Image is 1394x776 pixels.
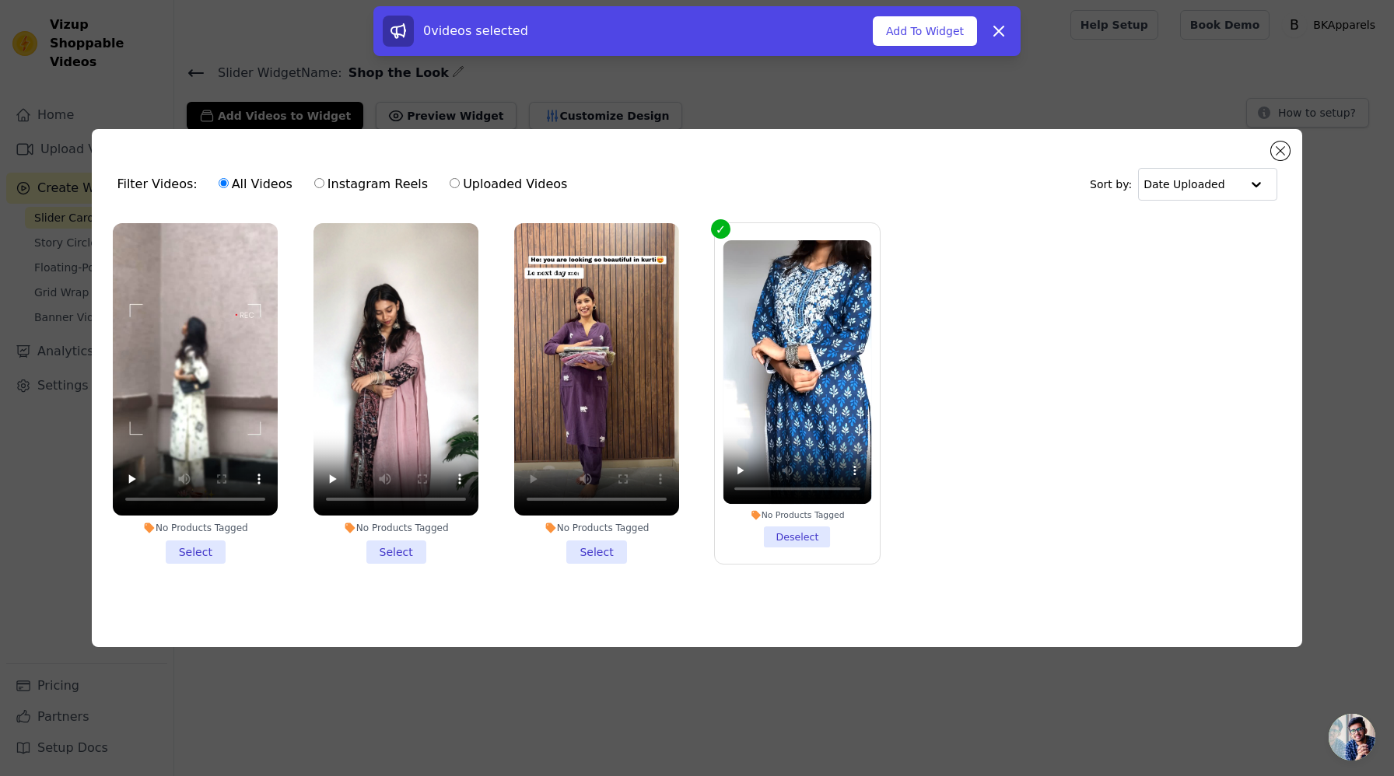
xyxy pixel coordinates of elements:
button: Close modal [1271,142,1290,160]
div: Open chat [1329,714,1375,760]
span: 0 videos selected [423,23,528,38]
div: No Products Tagged [113,522,278,534]
label: All Videos [218,174,293,194]
div: No Products Tagged [313,522,478,534]
div: Sort by: [1090,168,1277,201]
div: No Products Tagged [514,522,679,534]
label: Instagram Reels [313,174,429,194]
div: No Products Tagged [723,509,872,520]
button: Add To Widget [873,16,977,46]
label: Uploaded Videos [449,174,568,194]
div: Filter Videos: [117,166,576,202]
